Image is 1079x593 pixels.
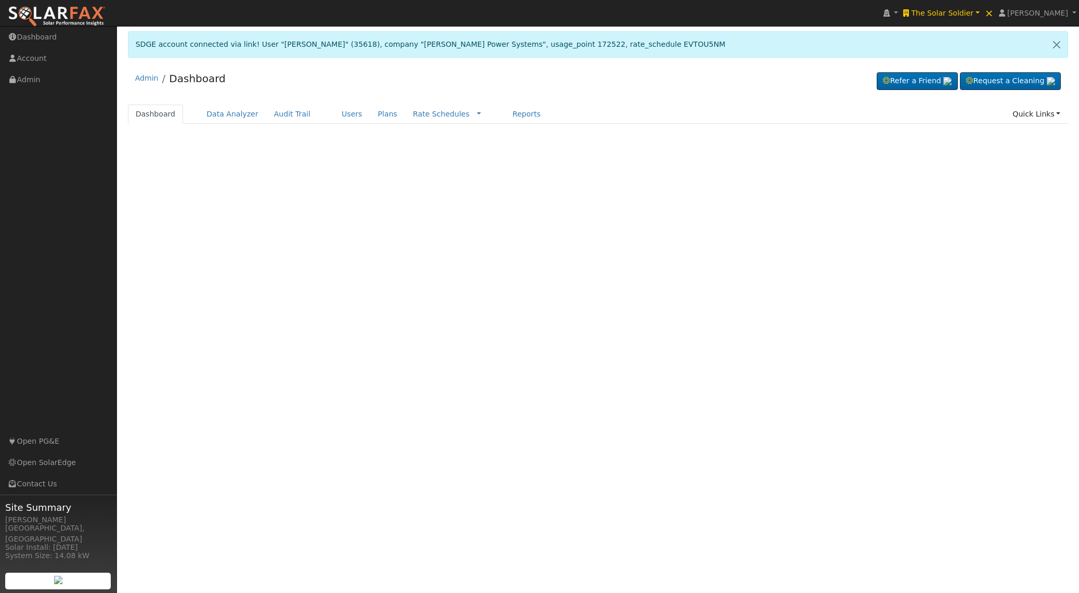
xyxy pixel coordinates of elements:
span: The Solar Soldier [911,9,973,17]
a: Data Analyzer [199,105,266,124]
a: Users [334,105,370,124]
a: Admin [135,74,159,82]
div: [PERSON_NAME] [5,514,111,525]
span: Site Summary [5,500,111,514]
a: Refer a Friend [877,72,958,90]
img: retrieve [54,576,62,584]
a: Reports [504,105,548,124]
a: Plans [370,105,405,124]
a: Close [1046,32,1068,57]
div: [GEOGRAPHIC_DATA], [GEOGRAPHIC_DATA] [5,523,111,545]
a: Dashboard [128,105,184,124]
div: SDGE account connected via link! User "[PERSON_NAME]" (35618), company "[PERSON_NAME] Power Syste... [128,31,1069,58]
div: System Size: 14.08 kW [5,550,111,561]
a: Audit Trail [266,105,318,124]
span: [PERSON_NAME] [1007,9,1068,17]
span: × [985,7,994,19]
img: retrieve [1047,77,1055,85]
img: SolarFax [8,6,106,28]
div: Solar Install: [DATE] [5,542,111,553]
a: Rate Schedules [413,110,470,118]
a: Request a Cleaning [960,72,1061,90]
a: Quick Links [1005,105,1068,124]
a: Dashboard [169,72,226,85]
img: retrieve [943,77,952,85]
